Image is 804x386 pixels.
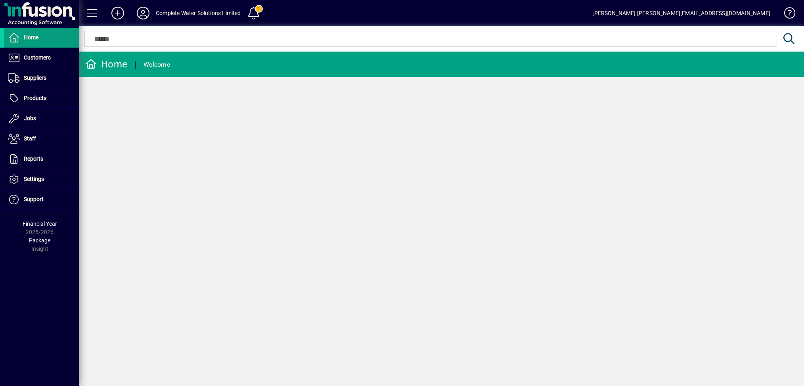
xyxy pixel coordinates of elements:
[4,109,79,129] a: Jobs
[4,129,79,149] a: Staff
[24,115,36,121] span: Jobs
[4,169,79,189] a: Settings
[23,221,57,227] span: Financial Year
[29,237,50,244] span: Package
[592,7,770,19] div: [PERSON_NAME] [PERSON_NAME][EMAIL_ADDRESS][DOMAIN_NAME]
[144,58,170,71] div: Welcome
[4,68,79,88] a: Suppliers
[24,135,36,142] span: Staff
[85,58,127,71] div: Home
[24,176,44,182] span: Settings
[156,7,241,19] div: Complete Water Solutions Limited
[24,95,46,101] span: Products
[24,54,51,61] span: Customers
[24,156,43,162] span: Reports
[4,149,79,169] a: Reports
[4,190,79,209] a: Support
[778,2,794,27] a: Knowledge Base
[130,6,156,20] button: Profile
[4,88,79,108] a: Products
[4,48,79,68] a: Customers
[105,6,130,20] button: Add
[24,34,38,40] span: Home
[24,196,44,202] span: Support
[24,75,46,81] span: Suppliers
